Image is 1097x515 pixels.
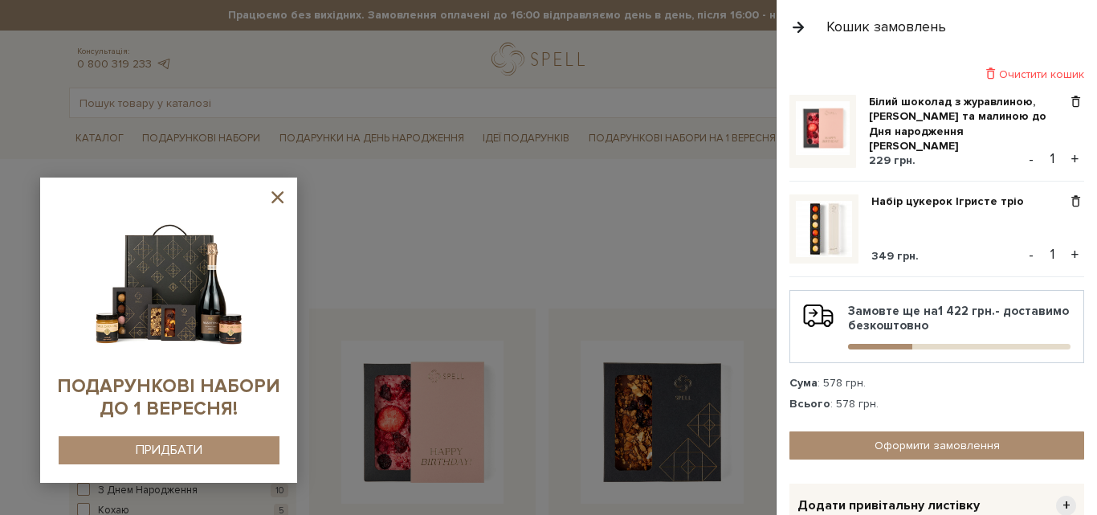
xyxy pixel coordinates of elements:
[1023,243,1039,267] button: -
[826,18,946,36] div: Кошик замовлень
[789,397,1084,411] div: : 578 грн.
[869,153,916,167] span: 229 грн.
[869,95,1067,153] a: Білий шоколад з журавлиною, [PERSON_NAME] та малиною до Дня народження [PERSON_NAME]
[796,201,852,257] img: Набір цукерок Ігристе тріо
[1023,147,1039,171] button: -
[797,497,980,514] span: Додати привітальну листівку
[789,376,818,390] strong: Сума
[1066,243,1084,267] button: +
[789,431,1084,460] a: Оформити замовлення
[789,397,830,411] strong: Всього
[803,304,1070,349] div: Замовте ще на - доставимо безкоштовно
[871,249,919,263] span: 349 грн.
[796,101,850,155] img: Білий шоколад з журавлиною, вишнею та малиною до Дня народження рожевий
[938,304,995,318] b: 1 422 грн.
[1066,147,1084,171] button: +
[789,67,1084,82] div: Очистити кошик
[789,376,1084,390] div: : 578 грн.
[871,194,1036,209] a: Набір цукерок Ігристе тріо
